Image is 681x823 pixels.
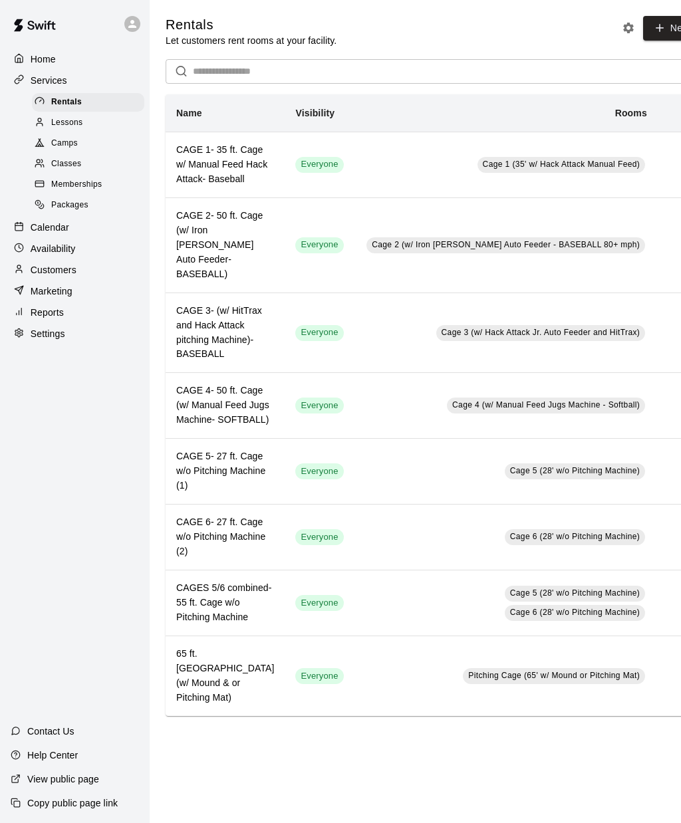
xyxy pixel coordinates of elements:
a: Memberships [32,175,150,195]
span: Everyone [295,670,343,683]
h6: CAGE 5- 27 ft. Cage w/o Pitching Machine (1) [176,449,274,493]
div: Rentals [32,93,144,112]
div: This service is visible to all of your customers [295,398,343,413]
a: Classes [32,154,150,175]
p: Services [31,74,67,87]
h6: CAGE 6- 27 ft. Cage w/o Pitching Machine (2) [176,515,274,559]
h5: Rentals [166,16,337,34]
h6: CAGES 5/6 combined- 55 ft. Cage w/o Pitching Machine [176,581,274,625]
span: Cage 4 (w/ Manual Feed Jugs Machine - Softball) [452,400,640,410]
span: Rentals [51,96,82,109]
b: Rooms [615,108,647,118]
h6: CAGE 4- 50 ft. Cage (w/ Manual Feed Jugs Machine- SOFTBALL) [176,384,274,427]
p: Home [31,53,56,66]
div: This service is visible to all of your customers [295,595,343,611]
div: This service is visible to all of your customers [295,325,343,341]
p: Help Center [27,749,78,762]
div: Memberships [32,176,144,194]
span: Everyone [295,326,343,339]
div: This service is visible to all of your customers [295,237,343,253]
a: Camps [32,134,150,154]
div: This service is visible to all of your customers [295,529,343,545]
a: Calendar [11,217,139,237]
div: Packages [32,196,144,215]
a: Availability [11,239,139,259]
p: Calendar [31,221,69,234]
div: This service is visible to all of your customers [295,157,343,173]
span: Cage 1 (35' w/ Hack Attack Manual Feed) [483,160,640,169]
p: View public page [27,772,99,786]
span: Cage 6 (28' w/o Pitching Machine) [510,532,640,541]
div: Camps [32,134,144,153]
div: Lessons [32,114,144,132]
span: Cage 5 (28' w/o Pitching Machine) [510,466,640,475]
p: Copy public page link [27,796,118,810]
span: Everyone [295,597,343,610]
span: Lessons [51,116,83,130]
span: Everyone [295,239,343,251]
p: Contact Us [27,725,74,738]
span: Packages [51,199,88,212]
h6: 65 ft. [GEOGRAPHIC_DATA] (w/ Mound & or Pitching Mat) [176,647,274,705]
span: Everyone [295,400,343,412]
a: Lessons [32,112,150,133]
div: Classes [32,155,144,174]
span: Cage 2 (w/ Iron [PERSON_NAME] Auto Feeder - BASEBALL 80+ mph) [372,240,640,249]
a: Home [11,49,139,69]
a: Customers [11,260,139,280]
span: Cage 5 (28' w/o Pitching Machine) [510,588,640,598]
a: Rentals [32,92,150,112]
p: Availability [31,242,76,255]
a: Services [11,70,139,90]
h6: CAGE 2- 50 ft. Cage (w/ Iron [PERSON_NAME] Auto Feeder- BASEBALL) [176,209,274,282]
p: Reports [31,306,64,319]
p: Customers [31,263,76,277]
span: Everyone [295,158,343,171]
span: Cage 3 (w/ Hack Attack Jr. Auto Feeder and HitTrax) [442,328,640,337]
div: This service is visible to all of your customers [295,463,343,479]
div: This service is visible to all of your customers [295,668,343,684]
b: Name [176,108,202,118]
b: Visibility [295,108,335,118]
span: Pitching Cage (65' w/ Mound or Pitching Mat) [468,671,640,680]
span: Cage 6 (28' w/o Pitching Machine) [510,608,640,617]
span: Camps [51,137,78,150]
a: Packages [32,195,150,216]
span: Classes [51,158,81,171]
span: Everyone [295,465,343,478]
span: Everyone [295,531,343,544]
p: Let customers rent rooms at your facility. [166,34,337,47]
h6: CAGE 3- (w/ HitTrax and Hack Attack pitching Machine)- BASEBALL [176,304,274,362]
a: Settings [11,324,139,344]
a: Reports [11,302,139,322]
a: Marketing [11,281,139,301]
p: Settings [31,327,65,340]
p: Marketing [31,285,72,298]
h6: CAGE 1- 35 ft. Cage w/ Manual Feed Hack Attack- Baseball [176,143,274,187]
button: Rental settings [618,18,638,38]
span: Memberships [51,178,102,191]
